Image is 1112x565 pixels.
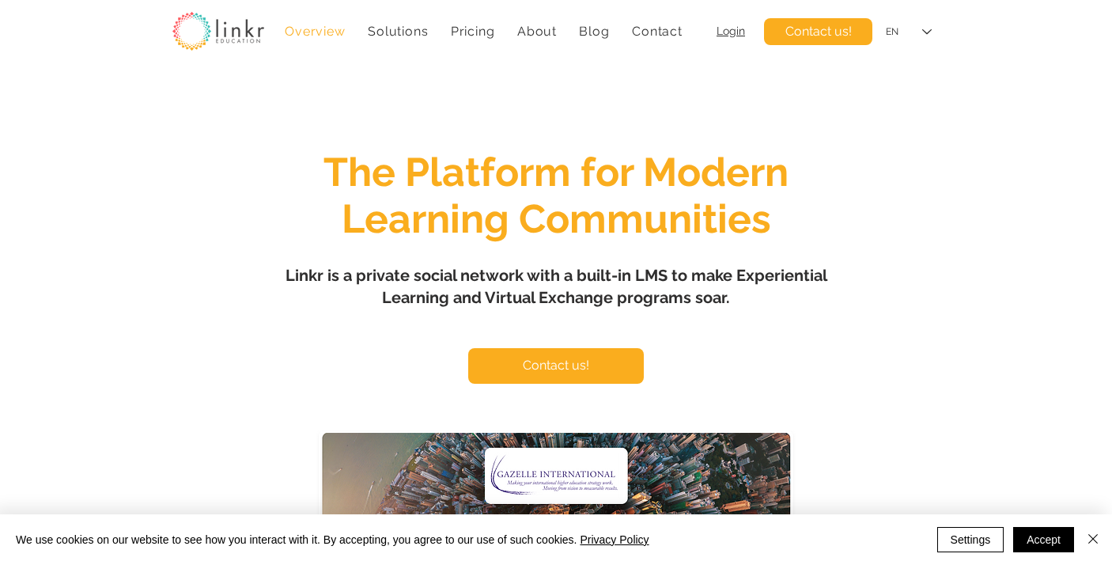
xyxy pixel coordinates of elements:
button: Close [1084,527,1103,552]
a: Overview [277,16,354,47]
span: We use cookies on our website to see how you interact with it. By accepting, you agree to our use... [16,533,649,547]
span: About [517,24,557,39]
a: Contact us! [468,348,644,384]
span: Contact [632,24,683,39]
button: Accept [1013,527,1074,552]
span: Solutions [368,24,428,39]
a: Privacy Policy [580,533,649,546]
a: Blog [571,16,618,47]
span: Contact us! [523,357,589,374]
div: Language Selector: English [875,14,943,50]
span: Linkr is a private social network with a built-in LMS to make Experiential Learning and Virtual E... [286,266,827,307]
span: The Platform for Modern Learning Communities [323,149,789,242]
span: Contact us! [785,23,852,40]
span: Blog [579,24,609,39]
div: About [509,16,565,47]
button: Settings [937,527,1004,552]
span: Overview [285,24,345,39]
a: Contact us! [764,18,872,45]
img: Close [1084,529,1103,548]
a: Contact [624,16,690,47]
div: Solutions [360,16,437,47]
div: EN [886,25,898,39]
a: Login [717,25,745,37]
a: Pricing [443,16,503,47]
nav: Site [277,16,690,47]
span: Pricing [451,24,495,39]
img: linkr_logo_transparentbg.png [172,12,264,51]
